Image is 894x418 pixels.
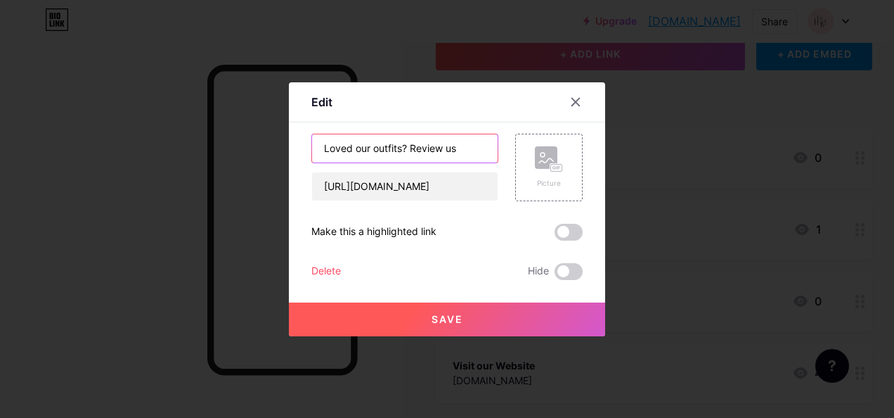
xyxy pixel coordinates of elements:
input: URL [312,172,498,201]
input: Title [312,134,498,163]
div: Picture [535,178,563,189]
span: Hide [528,263,549,280]
button: Save [289,303,605,336]
span: Save [432,313,463,325]
div: Make this a highlighted link [311,224,436,241]
div: Edit [311,94,332,110]
div: Delete [311,263,341,280]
